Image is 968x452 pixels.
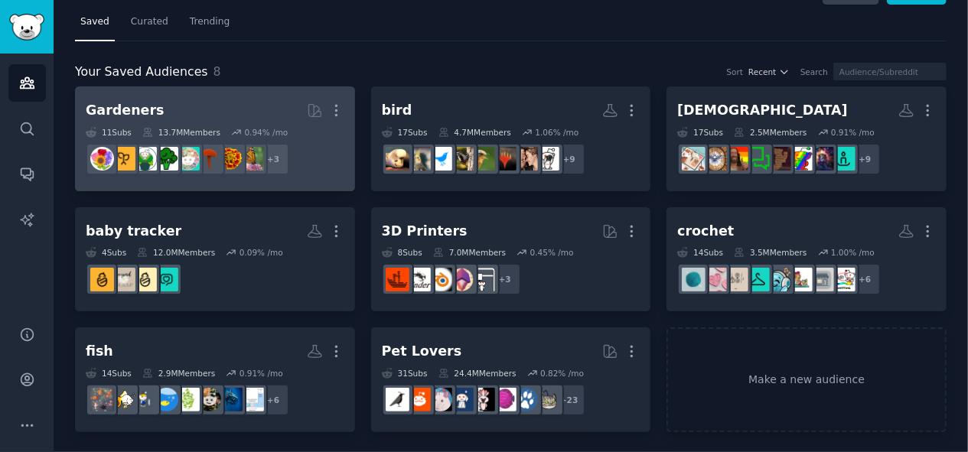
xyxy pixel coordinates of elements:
[768,147,791,171] img: ChristianApologetics
[536,147,559,171] img: canon
[768,268,791,291] img: YarnPunk
[382,368,428,379] div: 31 Sub s
[371,86,651,191] a: bird17Subs4.7MMembers1.06% /mo+9canonHot_Romance_StoriesMagicArenaOrnithologyUKUKBirdsOrnithology...
[703,268,727,291] img: CrochetBlankets
[667,207,947,312] a: crochet14Subs3.5MMembers1.00% /mo+6knittingsmallbusinessindiaKnitHackerYarnPunkcrochet_clothingcr...
[155,147,178,171] img: vegetablegardening
[553,143,585,175] div: + 9
[703,147,727,171] img: Christian
[219,147,243,171] img: whatsthisplant
[429,388,452,411] img: RATS
[240,247,283,258] div: 0.09 % /mo
[438,368,517,379] div: 24.4M Members
[438,127,511,138] div: 4.7M Members
[382,342,462,361] div: Pet Lovers
[667,327,947,432] a: Make a new audience
[382,101,412,120] div: bird
[682,268,706,291] img: Brochet
[86,222,181,241] div: baby tracker
[810,147,834,171] img: JesusChrist
[382,247,422,258] div: 8 Sub s
[142,368,215,379] div: 2.9M Members
[75,207,355,312] a: baby tracker4Subs12.0MMembers0.09% /moMommitParentingbeyondthebumpNewParents
[407,147,431,171] img: whatbirdisthis
[677,222,734,241] div: crochet
[133,388,157,411] img: saltwaterfishing
[240,368,283,379] div: 0.91 % /mo
[155,268,178,291] img: Mommit
[257,143,289,175] div: + 3
[849,263,881,295] div: + 6
[90,147,114,171] img: flowers
[112,268,135,291] img: beyondthebump
[137,247,215,258] div: 12.0M Members
[386,388,409,411] img: birding
[725,268,748,291] img: crocheting
[746,268,770,291] img: crochet_clothing
[197,388,221,411] img: Aquascape
[535,127,579,138] div: 1.06 % /mo
[90,268,114,291] img: NewParents
[831,247,875,258] div: 1.00 % /mo
[748,67,776,77] span: Recent
[789,268,813,291] img: KnitHacker
[800,67,828,77] div: Search
[489,263,521,295] div: + 3
[86,247,126,258] div: 4 Sub s
[112,147,135,171] img: GardeningUK
[131,15,168,29] span: Curated
[80,15,109,29] span: Saved
[667,86,947,191] a: [DEMOGRAPHIC_DATA]17Subs2.5MMembers0.91% /mo+9religionJesusChristGayChristiansChristianApologetic...
[677,127,723,138] div: 17 Sub s
[734,247,807,258] div: 3.5M Members
[86,368,132,379] div: 14 Sub s
[386,147,409,171] img: BirdLoaf
[407,268,431,291] img: ender3
[831,127,875,138] div: 0.91 % /mo
[371,207,651,312] a: 3D Printers8Subs7.0MMembers0.45% /mo+33Dprinting3Dmodelingblenderender3FixMyPrint
[244,127,288,138] div: 0.94 % /mo
[493,147,517,171] img: MagicArena
[9,14,44,41] img: GummySearch logo
[184,10,235,41] a: Trending
[86,342,113,361] div: fish
[849,143,881,175] div: + 9
[493,388,517,411] img: Aquariums
[553,384,585,416] div: + 23
[382,222,468,241] div: 3D Printers
[197,147,221,171] img: mycology
[514,388,538,411] img: dogs
[450,268,474,291] img: 3Dmodeling
[682,147,706,171] img: BibleJournaling
[471,268,495,291] img: 3Dprinting
[125,10,174,41] a: Curated
[514,147,538,171] img: Hot_Romance_Stories
[240,388,264,411] img: AquaSwap
[75,86,355,191] a: Gardeners11Subs13.7MMembers0.94% /mo+3gardeningwhatsthisplantmycologysucculentsvegetablegardening...
[832,147,856,171] img: religion
[789,147,813,171] img: GayChristians
[75,10,115,41] a: Saved
[371,327,651,432] a: Pet Lovers31Subs24.4MMembers0.82% /mo+23catsdogsAquariumsparrotsdogswithjobsRATSBeardedDragonsbir...
[213,64,221,79] span: 8
[176,388,200,411] img: PlantedTank
[155,388,178,411] img: aquarium
[727,67,744,77] div: Sort
[810,268,834,291] img: smallbusinessindia
[429,147,452,171] img: Ornithology
[536,388,559,411] img: cats
[833,63,947,80] input: Audience/Subreddit
[86,101,165,120] div: Gardeners
[133,268,157,291] img: Parenting
[540,368,584,379] div: 0.82 % /mo
[725,147,748,171] img: dankchristianmemes
[832,268,856,291] img: knitting
[530,247,574,258] div: 0.45 % /mo
[734,127,807,138] div: 2.5M Members
[90,388,114,411] img: MollyFish
[240,147,264,171] img: gardening
[450,147,474,171] img: UKBirds
[112,388,135,411] img: Goldfish
[75,327,355,432] a: fish14Subs2.9MMembers0.91% /mo+6AquaSwapAquariumHelpAquascapePlantedTankaquariumsaltwaterfishingG...
[219,388,243,411] img: AquariumHelp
